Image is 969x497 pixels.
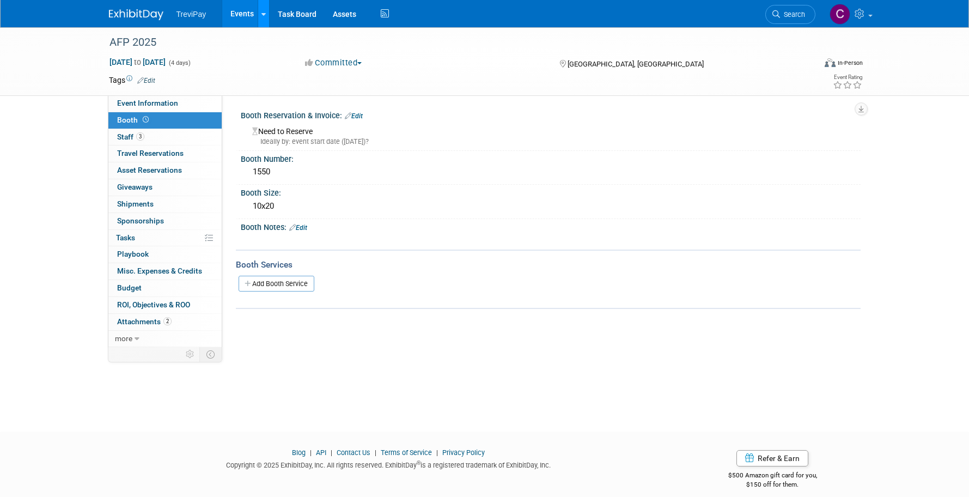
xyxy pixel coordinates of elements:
a: Playbook [108,246,222,263]
a: more [108,331,222,347]
span: Budget [117,283,142,292]
a: Add Booth Service [239,276,314,292]
a: Sponsorships [108,213,222,229]
a: Staff3 [108,129,222,146]
div: $150 off for them. [685,480,861,489]
div: Need to Reserve [249,123,852,147]
a: Contact Us [337,448,370,457]
span: Booth not reserved yet [141,116,151,124]
a: Blog [292,448,306,457]
a: Budget [108,280,222,296]
a: Privacy Policy [442,448,485,457]
span: Search [780,10,805,19]
div: 10x20 [249,198,852,215]
div: Booth Services [236,259,861,271]
a: Giveaways [108,179,222,196]
div: Booth Number: [241,151,861,165]
div: Event Rating [833,75,862,80]
img: Format-Inperson.png [825,58,836,67]
span: Tasks [116,233,135,242]
td: Toggle Event Tabs [199,347,222,361]
span: | [307,448,314,457]
div: Ideally by: event start date ([DATE])? [252,137,852,147]
span: Sponsorships [117,216,164,225]
div: Event Format [751,57,863,73]
span: more [115,334,132,343]
span: Staff [117,132,144,141]
div: Booth Size: [241,185,861,198]
img: Celia Ahrens [830,4,850,25]
a: Event Information [108,95,222,112]
a: Refer & Earn [736,450,808,466]
div: 1550 [249,163,852,180]
span: to [132,58,143,66]
td: Personalize Event Tab Strip [181,347,200,361]
span: Misc. Expenses & Credits [117,266,202,275]
a: Search [765,5,815,24]
span: Travel Reservations [117,149,184,157]
div: Copyright © 2025 ExhibitDay, Inc. All rights reserved. ExhibitDay is a registered trademark of Ex... [109,458,669,470]
span: | [328,448,335,457]
a: Attachments2 [108,314,222,330]
button: Committed [301,57,366,69]
span: Playbook [117,250,149,258]
a: Shipments [108,196,222,213]
a: ROI, Objectives & ROO [108,297,222,313]
a: Terms of Service [381,448,432,457]
span: | [372,448,379,457]
div: AFP 2025 [106,33,799,52]
span: 2 [163,317,172,325]
sup: ® [417,460,420,466]
span: ROI, Objectives & ROO [117,300,190,309]
a: Booth [108,112,222,129]
span: Booth [117,116,151,124]
span: Giveaways [117,183,153,191]
a: Edit [137,77,155,84]
span: (4 days) [168,59,191,66]
span: Event Information [117,99,178,107]
span: Asset Reservations [117,166,182,174]
span: Attachments [117,317,172,326]
a: Travel Reservations [108,146,222,162]
a: Edit [289,224,307,232]
a: Misc. Expenses & Credits [108,263,222,280]
a: Asset Reservations [108,162,222,179]
div: Booth Reservation & Invoice: [241,107,861,122]
span: Shipments [117,199,154,208]
td: Tags [109,75,155,86]
span: [DATE] [DATE] [109,57,166,67]
div: In-Person [837,59,863,67]
span: TreviPay [176,10,206,19]
a: API [316,448,326,457]
a: Edit [345,112,363,120]
span: 3 [136,132,144,141]
div: Booth Notes: [241,219,861,233]
img: ExhibitDay [109,9,163,20]
span: | [434,448,441,457]
a: Tasks [108,230,222,246]
div: $500 Amazon gift card for you, [685,464,861,489]
span: [GEOGRAPHIC_DATA], [GEOGRAPHIC_DATA] [568,60,704,68]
